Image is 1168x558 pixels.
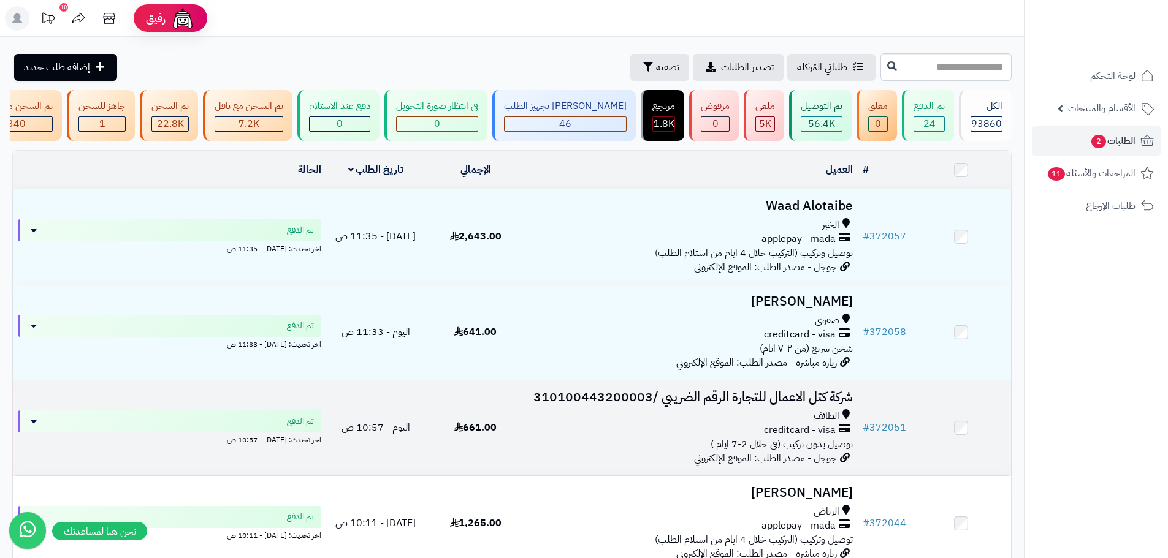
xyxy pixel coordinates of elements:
a: دفع عند الاستلام 0 [295,90,382,141]
span: تم الدفع [287,415,314,428]
a: تصدير الطلبات [693,54,784,81]
span: applepay - mada [761,232,836,246]
span: تم الدفع [287,511,314,523]
div: جاهز للشحن [78,99,126,113]
span: الخبر [822,218,839,232]
div: 1 [79,117,125,131]
a: تم الدفع 24 [899,90,956,141]
span: # [863,325,869,339]
div: 1799 [653,117,674,131]
div: اخر تحديث: [DATE] - 10:57 ص [18,432,321,445]
span: # [863,229,869,244]
span: 0 [337,116,343,131]
span: 22.8K [157,116,184,131]
a: العميل [826,162,853,177]
a: [PERSON_NAME] تجهيز الطلب 46 [490,90,638,141]
a: جاهز للشحن 1 [64,90,137,141]
div: 0 [310,117,370,131]
span: زيارة مباشرة - مصدر الطلب: الموقع الإلكتروني [676,355,837,370]
a: مرتجع 1.8K [638,90,687,141]
span: صفوى [815,314,839,328]
div: [PERSON_NAME] تجهيز الطلب [504,99,627,113]
a: مرفوض 0 [687,90,741,141]
div: 0 [869,117,887,131]
span: شحن سريع (من ٢-٧ ايام) [760,341,853,356]
span: طلباتي المُوكلة [797,60,847,75]
a: # [863,162,869,177]
span: 56.4K [808,116,835,131]
span: 93860 [971,116,1002,131]
a: الإجمالي [460,162,491,177]
a: تاريخ الطلب [348,162,404,177]
a: الطلبات2 [1032,126,1161,156]
a: #372058 [863,325,906,339]
h3: [PERSON_NAME] [530,486,853,500]
div: مرتجع [652,99,675,113]
div: اخر تحديث: [DATE] - 10:11 ص [18,528,321,541]
span: الطلبات [1090,132,1136,149]
span: الطائف [814,409,839,423]
div: 22750 [152,117,188,131]
a: تم التوصيل 56.4K [787,90,854,141]
a: طلبات الإرجاع [1032,191,1161,221]
div: تم التوصيل [801,99,842,113]
span: تم الدفع [287,320,314,332]
span: 11 [1048,167,1065,181]
span: 0 [712,116,719,131]
span: 1 [99,116,105,131]
a: #372057 [863,229,906,244]
h3: [PERSON_NAME] [530,295,853,309]
div: في انتظار صورة التحويل [396,99,478,113]
div: اخر تحديث: [DATE] - 11:33 ص [18,337,321,350]
span: 0 [434,116,440,131]
div: 7223 [215,117,283,131]
span: تم الدفع [287,224,314,236]
a: ملغي 5K [741,90,787,141]
span: لوحة التحكم [1090,67,1136,85]
span: توصيل وتركيب (التركيب خلال 4 ايام من استلام الطلب) [655,532,853,547]
div: مرفوض [701,99,730,113]
a: تم الشحن مع ناقل 7.2K [200,90,295,141]
span: تصفية [656,60,679,75]
div: معلق [868,99,888,113]
span: إضافة طلب جديد [24,60,90,75]
span: applepay - mada [761,519,836,533]
span: 1,265.00 [450,516,502,530]
div: الكل [971,99,1002,113]
div: تم الشحن مع ناقل [215,99,283,113]
span: 5K [759,116,771,131]
a: #372051 [863,420,906,435]
span: تصدير الطلبات [721,60,774,75]
span: 0 [875,116,881,131]
a: المراجعات والأسئلة11 [1032,159,1161,188]
span: [DATE] - 11:35 ص [335,229,416,244]
div: دفع عند الاستلام [309,99,370,113]
span: # [863,420,869,435]
div: ملغي [755,99,775,113]
span: اليوم - 11:33 ص [342,325,410,339]
a: في انتظار صورة التحويل 0 [382,90,490,141]
span: [DATE] - 10:11 ص [335,516,416,530]
span: توصيل بدون تركيب (في خلال 2-7 ايام ) [711,437,853,451]
div: اخر تحديث: [DATE] - 11:35 ص [18,241,321,254]
div: 24 [914,117,944,131]
span: creditcard - visa [764,423,836,437]
a: تم الشحن 22.8K [137,90,200,141]
span: جوجل - مصدر الطلب: الموقع الإلكتروني [694,451,837,466]
span: 641.00 [454,325,497,339]
a: لوحة التحكم [1032,61,1161,91]
a: الكل93860 [956,90,1014,141]
span: 2,643.00 [450,229,502,244]
a: #372044 [863,516,906,530]
span: creditcard - visa [764,328,836,342]
a: الحالة [298,162,321,177]
span: 1.8K [654,116,674,131]
span: المراجعات والأسئلة [1047,165,1136,182]
img: logo-2.png [1085,33,1156,59]
div: تم الدفع [914,99,945,113]
div: 4950 [756,117,774,131]
img: ai-face.png [170,6,195,31]
button: تصفية [630,54,689,81]
span: # [863,516,869,530]
span: رفيق [146,11,166,26]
